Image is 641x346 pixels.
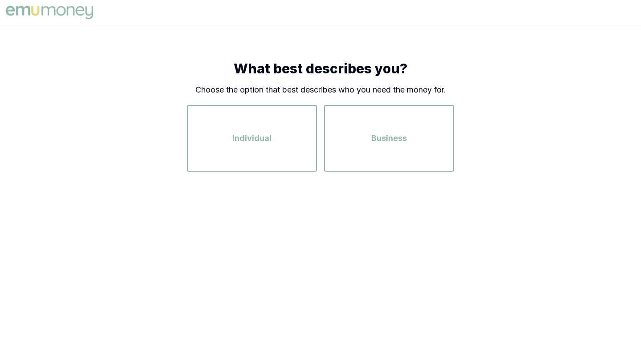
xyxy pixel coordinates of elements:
[187,60,454,76] h1: What best describes you?
[371,132,407,145] span: Business
[324,105,454,172] button: Business
[232,132,272,145] span: Individual
[4,4,95,21] img: Emu Money
[187,134,317,143] a: Individual
[324,134,454,143] a: Business
[187,84,454,96] p: Choose the option that best describes who you need the money for.
[187,105,317,172] button: Individual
